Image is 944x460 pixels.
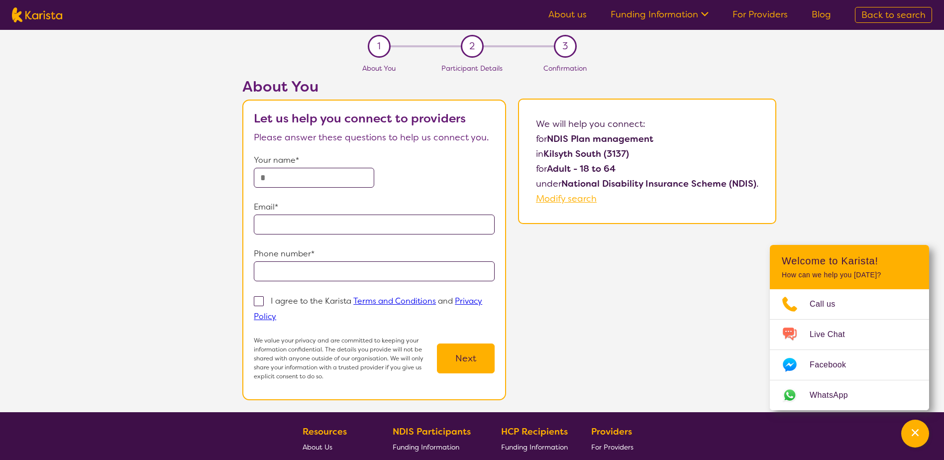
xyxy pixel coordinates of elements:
a: Terms and Conditions [353,296,436,306]
a: For Providers [733,8,788,20]
b: Let us help you connect to providers [254,111,466,126]
a: Modify search [536,193,597,205]
span: 2 [469,39,475,54]
p: for [536,131,758,146]
span: For Providers [591,443,633,452]
span: 3 [562,39,568,54]
p: We value your privacy and are committed to keeping your information confidential. The details you... [254,336,437,381]
span: About Us [303,443,332,452]
b: HCP Recipients [501,426,568,438]
span: Live Chat [810,327,857,342]
p: for [536,161,758,176]
span: Back to search [861,9,926,21]
span: Call us [810,297,847,312]
p: Phone number* [254,246,495,261]
a: Web link opens in a new tab. [770,380,929,410]
a: Blog [812,8,831,20]
p: in [536,146,758,161]
button: Next [437,344,495,373]
p: We will help you connect: [536,116,758,131]
span: About You [362,64,396,73]
button: Channel Menu [901,420,929,448]
p: Email* [254,200,495,215]
a: Back to search [855,7,932,23]
h2: Welcome to Karista! [782,255,917,267]
b: Adult - 18 to 64 [547,163,616,175]
b: Providers [591,426,632,438]
b: Kilsyth South (3137) [543,148,629,160]
span: WhatsApp [810,388,860,403]
h2: About You [242,78,506,96]
span: Funding Information [393,443,459,452]
a: About us [548,8,587,20]
ul: Choose channel [770,289,929,410]
span: Confirmation [543,64,587,73]
div: Channel Menu [770,245,929,410]
a: Funding Information [611,8,709,20]
a: Funding Information [393,439,478,455]
b: Resources [303,426,347,438]
b: National Disability Insurance Scheme (NDIS) [561,178,756,190]
p: How can we help you [DATE]? [782,271,917,279]
a: Funding Information [501,439,568,455]
a: For Providers [591,439,637,455]
p: Your name* [254,153,495,168]
p: under . [536,176,758,191]
p: I agree to the Karista and [254,296,482,322]
span: 1 [377,39,381,54]
b: NDIS Plan management [547,133,653,145]
p: Please answer these questions to help us connect you. [254,130,495,145]
span: Funding Information [501,443,568,452]
a: About Us [303,439,369,455]
img: Karista logo [12,7,62,22]
b: NDIS Participants [393,426,471,438]
span: Participant Details [441,64,503,73]
span: Facebook [810,357,858,372]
